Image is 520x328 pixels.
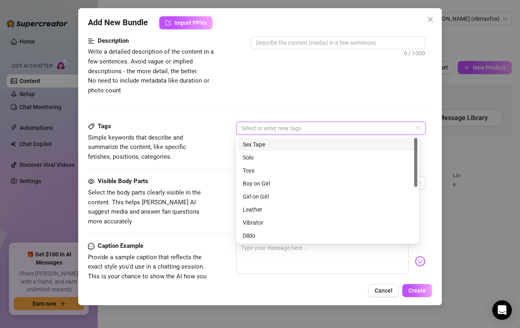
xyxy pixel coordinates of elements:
[243,231,412,240] div: Dildo
[238,151,417,164] div: Solo
[88,178,94,185] span: eye
[243,192,412,201] div: Girl on Girl
[88,16,148,29] span: Add New Bundle
[427,16,434,23] span: close
[238,190,417,203] div: Girl on Girl
[375,287,393,294] span: Cancel
[243,179,412,188] div: Boy on Girl
[88,189,201,225] span: Select the body parts clearly visible in the content. This helps [PERSON_NAME] AI suggest media a...
[415,256,426,267] img: svg%3e
[98,242,143,249] strong: Caption Example
[88,254,206,290] span: Provide a sample caption that reflects the exact style you'd use in a chatting session. This is y...
[243,218,412,227] div: Vibrator
[402,284,432,297] button: Create
[243,153,412,162] div: Solo
[98,37,129,44] strong: Description
[88,123,94,130] span: tag
[243,166,412,175] div: Toys
[98,122,111,130] strong: Tags
[88,48,214,94] span: Write a detailed description of the content in a few sentences. Avoid vague or implied descriptio...
[238,203,417,216] div: Leather
[492,300,512,320] div: Open Intercom Messenger
[238,138,417,151] div: Sex Tape
[88,134,186,160] span: Simple keywords that describe and summarize the content, like specific fetishes, positions, categ...
[165,20,171,26] span: import
[243,140,412,149] div: Sex Tape
[238,229,417,242] div: Dildo
[174,20,206,26] span: Import PPVs
[408,287,426,294] span: Create
[238,216,417,229] div: Vibrator
[98,177,148,185] strong: Visible Body Parts
[424,13,437,26] button: Close
[424,16,437,23] span: Close
[88,36,94,46] span: align-left
[238,164,417,177] div: Toys
[159,16,213,29] button: Import PPVs
[243,205,412,214] div: Leather
[88,241,94,251] span: message
[368,284,399,297] button: Cancel
[238,177,417,190] div: Boy on Girl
